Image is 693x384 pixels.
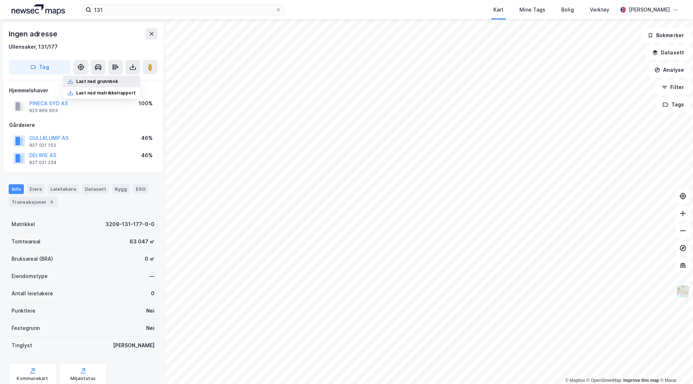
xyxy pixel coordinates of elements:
input: Søk på adresse, matrikkel, gårdeiere, leietakere eller personer [91,4,275,15]
img: logo.a4113a55bc3d86da70a041830d287a7e.svg [12,4,65,15]
div: Last ned matrikkelrapport [76,90,136,96]
div: Bruksareal (BRA) [12,255,53,263]
div: — [149,272,154,281]
button: Tag [9,60,71,74]
button: Filter [655,80,690,94]
iframe: Chat Widget [657,349,693,384]
div: Festegrunn [12,324,40,332]
div: 923 869 603 [29,108,58,114]
div: Eiere [27,184,45,194]
div: 100% [139,99,153,108]
div: Miljøstatus [70,376,96,381]
div: Nei [146,324,154,332]
div: Mine Tags [519,5,545,14]
div: Nei [146,306,154,315]
a: Improve this map [623,378,659,383]
a: OpenStreetMap [587,378,622,383]
div: Bygg [112,184,130,194]
div: 46% [141,151,153,160]
div: 3209-131-177-0-0 [105,220,154,229]
div: 4 [48,198,55,206]
div: Verktøy [590,5,609,14]
div: Punktleie [12,306,35,315]
div: Tomteareal [12,237,40,246]
div: [PERSON_NAME] [629,5,670,14]
div: 927 021 234 [29,160,57,165]
div: 0 ㎡ [145,255,154,263]
div: Matrikkel [12,220,35,229]
div: [PERSON_NAME] [113,341,154,350]
div: Tinglyst [12,341,32,350]
div: 63 047 ㎡ [130,237,154,246]
div: Ingen adresse [9,28,58,40]
div: Last ned grunnbok [76,79,118,84]
div: Transaksjoner [9,197,58,207]
div: Ullensaker, 131/177 [9,43,58,51]
div: Kontrollprogram for chat [657,349,693,384]
div: Info [9,184,24,194]
div: Leietakere [48,184,79,194]
button: Tags [657,97,690,112]
div: Kart [493,5,504,14]
a: Mapbox [565,378,585,383]
div: 46% [141,134,153,142]
div: Datasett [82,184,109,194]
div: Hjemmelshaver [9,86,157,95]
button: Datasett [646,45,690,60]
div: Eiendomstype [12,272,48,281]
div: Gårdeiere [9,121,157,129]
div: Antall leietakere [12,289,53,298]
button: Analyse [648,63,690,77]
div: Bolig [561,5,574,14]
div: ESG [133,184,148,194]
div: 0 [151,289,154,298]
img: Z [676,284,690,298]
div: Kommunekart [17,376,48,381]
div: 927 021 153 [29,142,56,148]
button: Bokmerker [641,28,690,43]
